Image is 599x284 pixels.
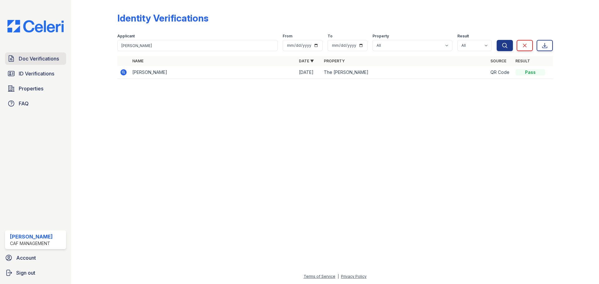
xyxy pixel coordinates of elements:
[19,100,29,107] span: FAQ
[117,40,278,51] input: Search by name or phone number
[19,85,43,92] span: Properties
[299,59,314,63] a: Date ▼
[16,254,36,262] span: Account
[457,34,469,39] label: Result
[328,34,333,39] label: To
[117,12,208,24] div: Identity Verifications
[5,52,66,65] a: Doc Verifications
[5,82,66,95] a: Properties
[515,59,530,63] a: Result
[515,69,545,75] div: Pass
[130,66,296,79] td: [PERSON_NAME]
[283,34,292,39] label: From
[296,66,321,79] td: [DATE]
[2,20,69,32] img: CE_Logo_Blue-a8612792a0a2168367f1c8372b55b34899dd931a85d93a1a3d3e32e68fde9ad4.png
[117,34,135,39] label: Applicant
[2,252,69,264] a: Account
[341,274,367,279] a: Privacy Policy
[373,34,389,39] label: Property
[10,240,53,247] div: CAF Management
[490,59,506,63] a: Source
[19,70,54,77] span: ID Verifications
[2,267,69,279] a: Sign out
[16,269,35,277] span: Sign out
[19,55,59,62] span: Doc Verifications
[132,59,144,63] a: Name
[338,274,339,279] div: |
[5,67,66,80] a: ID Verifications
[304,274,335,279] a: Terms of Service
[324,59,345,63] a: Property
[5,97,66,110] a: FAQ
[321,66,488,79] td: The [PERSON_NAME]
[10,233,53,240] div: [PERSON_NAME]
[488,66,513,79] td: QR Code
